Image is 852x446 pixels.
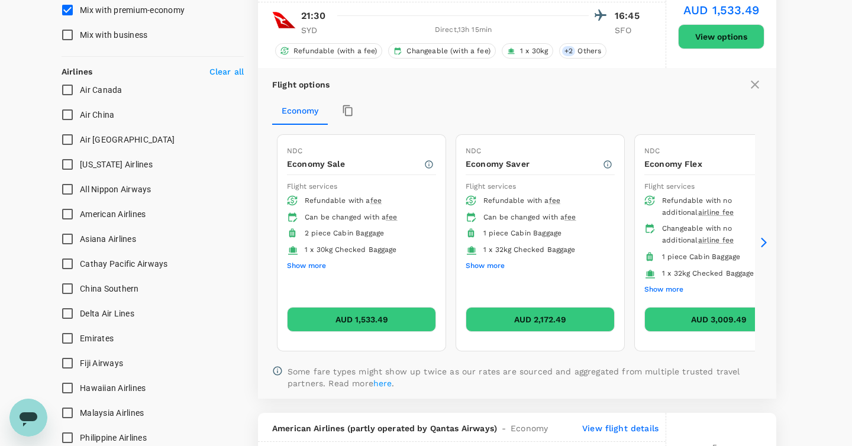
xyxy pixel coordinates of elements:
img: QF [272,8,296,32]
div: Refundable (with a fee) [275,43,382,59]
span: 1 piece Cabin Baggage [662,253,740,261]
span: Others [573,46,606,56]
span: 1 x 30kg Checked Baggage [305,245,397,254]
span: + 2 [562,46,575,56]
span: 1 x 32kg Checked Baggage [662,269,754,277]
p: Clear all [209,66,244,77]
p: Economy Sale [287,158,424,170]
span: Asiana Airlines [80,234,136,244]
button: View options [678,24,764,49]
span: All Nippon Airways [80,185,151,194]
strong: Airlines [62,67,92,76]
span: fee [386,213,397,221]
div: 1 x 30kg [502,43,553,59]
div: Refundable with no additional [662,195,784,219]
span: 1 piece Cabin Baggage [483,229,561,237]
span: Fiji Airways [80,358,123,368]
button: AUD 1,533.49 [287,307,436,332]
p: Economy Flex [644,158,781,170]
a: here [373,379,392,388]
span: Air China [80,110,114,119]
p: 16:45 [615,9,644,23]
span: airline fee [698,236,734,244]
button: Economy [272,96,328,125]
button: Show more [287,258,326,274]
p: 21:30 [301,9,325,23]
span: Refundable (with a fee) [289,46,382,56]
button: Show more [466,258,505,274]
span: Cathay Pacific Airways [80,259,168,269]
iframe: Button to launch messaging window [9,399,47,437]
span: American Airlines [80,209,146,219]
span: [US_STATE] Airlines [80,160,153,169]
span: American Airlines (partly operated by Qantas Airways) [272,422,497,434]
div: Can be changed with a [305,212,427,224]
button: Show more [644,282,683,298]
p: Some fare types might show up twice as our rates are sourced and aggregated from multiple trusted... [288,366,762,389]
h6: AUD 1,533.49 [683,1,759,20]
span: Philippine Airlines [80,433,147,442]
span: Hawaiian Airlines [80,383,146,393]
span: Emirates [80,334,114,343]
span: - [497,422,511,434]
span: Flight services [644,182,695,190]
span: NDC [287,147,302,155]
p: Economy Saver [466,158,602,170]
span: Economy [511,422,548,434]
span: fee [549,196,560,205]
p: Flight options [272,79,330,91]
div: Direct , 13h 15min [338,24,589,36]
span: Delta Air Lines [80,309,134,318]
span: airline fee [698,208,734,216]
span: fee [564,213,576,221]
div: Changeable with no additional [662,223,784,247]
span: 1 x 30kg [515,46,553,56]
span: Mix with business [80,30,147,40]
span: Malaysia Airlines [80,408,144,418]
span: Mix with premium-economy [80,5,185,15]
button: AUD 2,172.49 [466,307,615,332]
span: NDC [466,147,481,155]
p: SFO [615,24,644,36]
span: Air [GEOGRAPHIC_DATA] [80,135,175,144]
span: fee [370,196,382,205]
div: Can be changed with a [483,212,605,224]
span: NDC [644,147,660,155]
p: View flight details [582,422,659,434]
span: 1 x 32kg Checked Baggage [483,245,576,254]
div: Refundable with a [483,195,605,207]
span: Flight services [466,182,516,190]
span: China Southern [80,284,139,293]
span: Changeable (with a fee) [402,46,495,56]
div: Refundable with a [305,195,427,207]
div: Changeable (with a fee) [388,43,495,59]
span: Flight services [287,182,337,190]
p: SYD [301,24,331,36]
button: AUD 3,009.49 [644,307,793,332]
span: Air Canada [80,85,122,95]
div: +2Others [559,43,606,59]
span: 2 piece Cabin Baggage [305,229,384,237]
